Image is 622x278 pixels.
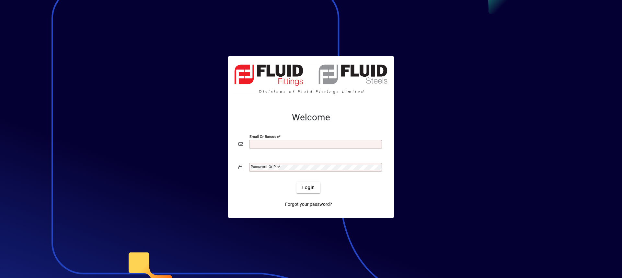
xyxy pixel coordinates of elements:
[285,201,332,208] span: Forgot your password?
[296,182,320,193] button: Login
[302,184,315,191] span: Login
[251,164,279,169] mat-label: Password or Pin
[238,112,384,123] h2: Welcome
[249,134,279,139] mat-label: Email or Barcode
[282,198,335,210] a: Forgot your password?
